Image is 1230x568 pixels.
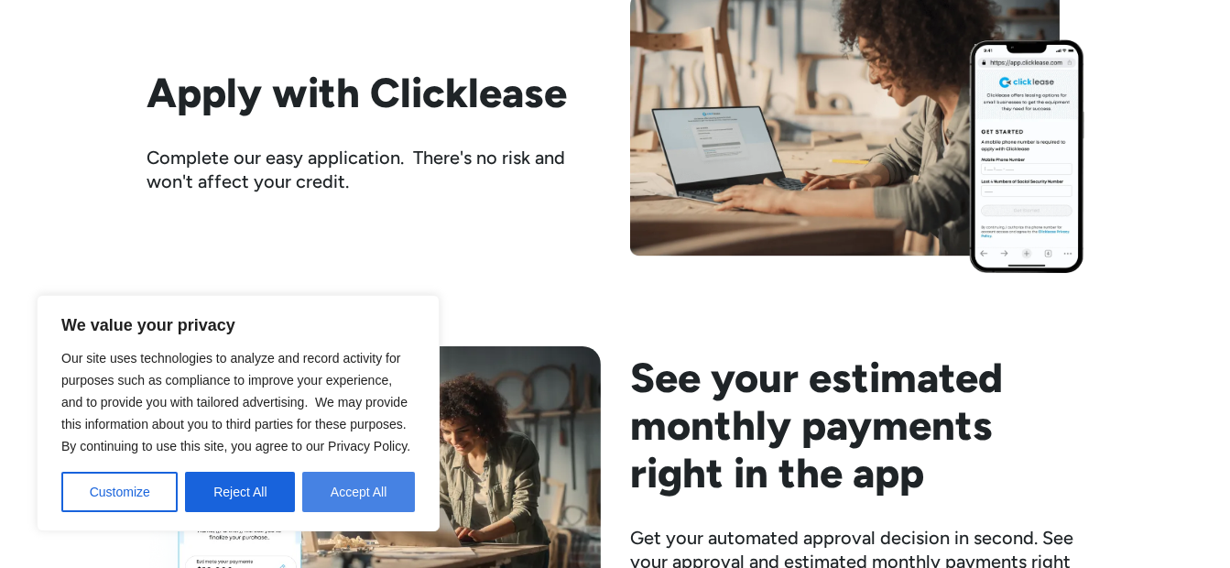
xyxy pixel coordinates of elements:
span: Our site uses technologies to analyze and record activity for purposes such as compliance to impr... [61,351,410,453]
h2: Apply with Clicklease [147,69,601,116]
button: Reject All [185,472,295,512]
p: We value your privacy [61,314,415,336]
h2: See your estimated monthly payments right in the app [630,354,1084,497]
div: Complete our easy application. There's no risk and won't affect your credit. [147,146,601,193]
button: Customize [61,472,178,512]
div: We value your privacy [37,295,440,531]
button: Accept All [302,472,415,512]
